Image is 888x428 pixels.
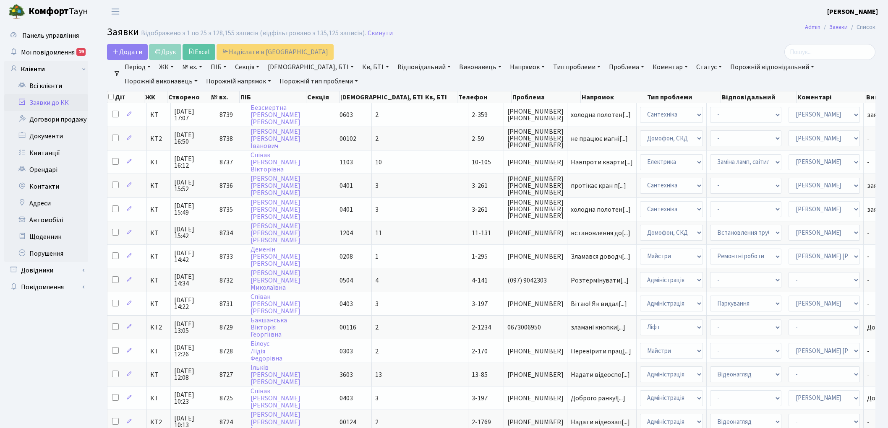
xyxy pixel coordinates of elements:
[848,23,875,32] li: Список
[472,276,488,285] span: 4-141
[805,23,820,31] a: Admin
[219,370,233,379] span: 8727
[4,212,88,228] a: Автомобілі
[4,78,88,94] a: Всі клієнти
[219,228,233,238] span: 8734
[571,418,630,427] span: Надати відеозап[...]
[4,195,88,212] a: Адреси
[251,363,300,386] a: Ільків[PERSON_NAME][PERSON_NAME]
[121,74,201,88] a: Порожній виконавець
[150,182,167,189] span: КТ
[4,27,88,44] a: Панель управління
[340,323,356,332] span: 00116
[472,252,488,261] span: 1-295
[150,206,167,213] span: КТ
[141,29,366,37] div: Відображено з 1 по 25 з 128,155 записів (відфільтровано з 135,125 записів).
[472,110,488,119] span: 2-359
[340,228,353,238] span: 1204
[156,60,177,74] a: ЖК
[183,44,215,60] a: Excel
[219,110,233,119] span: 8739
[105,5,126,18] button: Переключити навігацію
[251,221,300,245] a: [PERSON_NAME][PERSON_NAME][PERSON_NAME]
[174,321,212,334] span: [DATE] 13:05
[219,205,233,214] span: 8735
[340,418,356,427] span: 00124
[219,276,233,285] span: 8732
[375,276,379,285] span: 4
[174,179,212,192] span: [DATE] 15:52
[251,103,300,127] a: Безсмертна[PERSON_NAME][PERSON_NAME]
[827,7,878,16] b: [PERSON_NAME]
[571,158,633,167] span: Навпроти кварти[...]
[375,252,379,261] span: 1
[375,205,379,214] span: 3
[340,347,353,356] span: 0303
[784,44,875,60] input: Пошук...
[232,60,263,74] a: Секція
[829,23,848,31] a: Заявки
[507,395,564,402] span: [PHONE_NUMBER]
[150,253,167,260] span: КТ
[219,181,233,190] span: 8736
[251,174,300,197] a: [PERSON_NAME][PERSON_NAME][PERSON_NAME]
[550,60,604,74] a: Тип проблеми
[207,60,230,74] a: ПІБ
[368,29,393,37] a: Скинути
[150,348,167,355] span: КТ
[375,394,379,403] span: 3
[240,91,306,103] th: ПІБ
[219,252,233,261] span: 8733
[571,205,631,214] span: холодна полотен[...]
[251,127,300,150] a: [PERSON_NAME][PERSON_NAME]Іванович
[571,134,628,143] span: не працює магні[...]
[4,279,88,296] a: Повідомлення
[174,273,212,287] span: [DATE] 14:34
[150,159,167,166] span: КТ
[375,134,379,143] span: 2
[792,18,888,36] nav: breadcrumb
[646,91,721,103] th: Тип проблеми
[507,230,564,236] span: [PHONE_NUMBER]
[4,44,88,61] a: Мої повідомлення19
[472,158,491,167] span: 10-105
[150,277,167,284] span: КТ
[340,394,353,403] span: 0403
[251,386,300,410] a: Співак[PERSON_NAME][PERSON_NAME]
[174,226,212,239] span: [DATE] 15:42
[121,60,154,74] a: Період
[581,91,646,103] th: Напрямок
[507,176,564,196] span: [PHONE_NUMBER] [PHONE_NUMBER] [PHONE_NUMBER]
[251,292,300,316] a: Співак[PERSON_NAME][PERSON_NAME]
[571,394,625,403] span: Доброго ранку![...]
[340,252,353,261] span: 0208
[107,44,148,60] a: Додати
[340,276,353,285] span: 0504
[210,91,240,103] th: № вх.
[571,347,631,356] span: Перевірити прац[...]
[276,74,361,88] a: Порожній тип проблеми
[219,158,233,167] span: 8737
[359,60,392,74] a: Кв, БТІ
[571,228,630,238] span: встановлення до[...]
[150,371,167,378] span: КТ
[340,158,353,167] span: 1103
[144,91,168,103] th: ЖК
[4,61,88,78] a: Клієнти
[472,323,491,332] span: 2-1234
[571,323,625,332] span: зламані кнопки[...]
[4,178,88,195] a: Контакти
[22,31,79,40] span: Панель управління
[340,110,353,119] span: 0603
[340,134,356,143] span: 00102
[179,60,206,74] a: № вх.
[375,370,382,379] span: 13
[174,202,212,216] span: [DATE] 15:49
[375,299,379,309] span: 3
[571,252,630,261] span: Зламався доводч[...]
[8,3,25,20] img: logo.png
[251,269,300,292] a: [PERSON_NAME][PERSON_NAME]Миколаївна
[174,392,212,405] span: [DATE] 10:23
[375,158,382,167] span: 10
[507,253,564,260] span: [PHONE_NUMBER]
